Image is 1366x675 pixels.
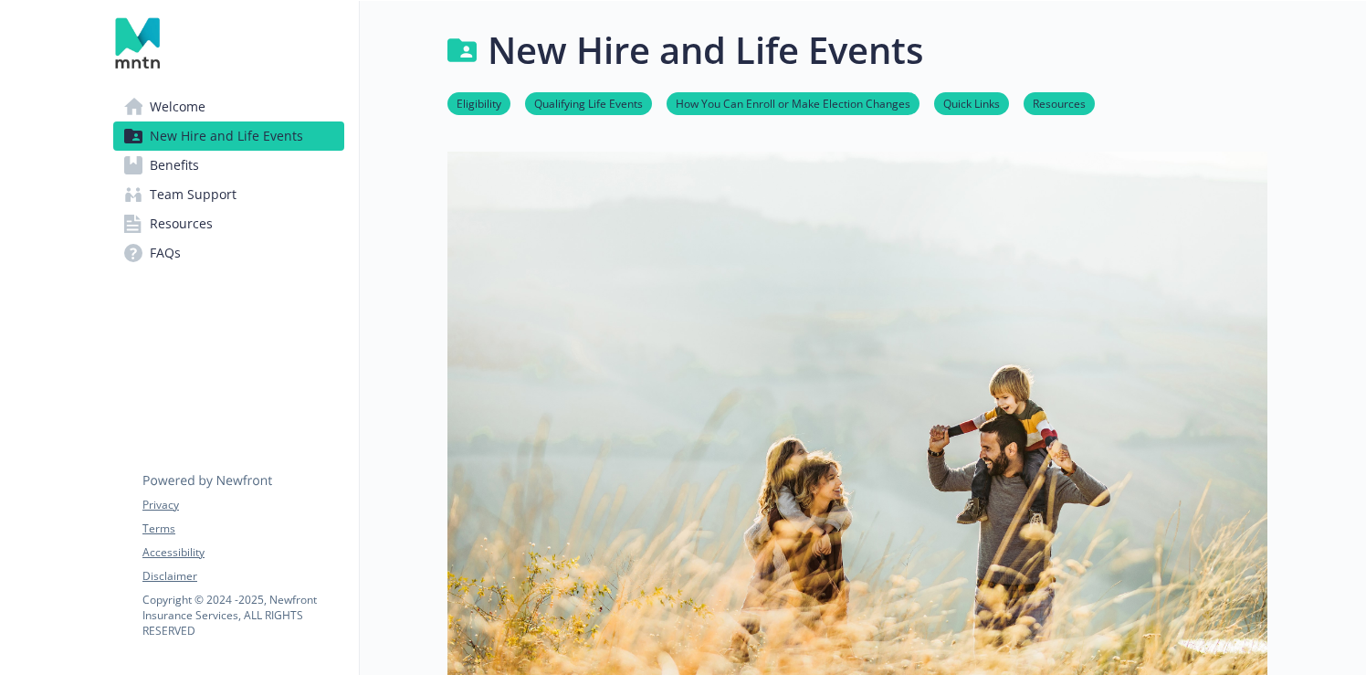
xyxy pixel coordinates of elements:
[667,94,919,111] a: How You Can Enroll or Make Election Changes
[150,151,199,180] span: Benefits
[113,92,344,121] a: Welcome
[1024,94,1095,111] a: Resources
[525,94,652,111] a: Qualifying Life Events
[447,94,510,111] a: Eligibility
[142,568,343,585] a: Disclaimer
[150,209,213,238] span: Resources
[934,94,1009,111] a: Quick Links
[113,151,344,180] a: Benefits
[113,238,344,268] a: FAQs
[150,180,236,209] span: Team Support
[142,521,343,537] a: Terms
[142,544,343,561] a: Accessibility
[488,23,923,78] h1: New Hire and Life Events
[142,497,343,513] a: Privacy
[142,592,343,638] p: Copyright © 2024 - 2025 , Newfront Insurance Services, ALL RIGHTS RESERVED
[113,121,344,151] a: New Hire and Life Events
[113,209,344,238] a: Resources
[113,180,344,209] a: Team Support
[150,92,205,121] span: Welcome
[150,238,181,268] span: FAQs
[150,121,303,151] span: New Hire and Life Events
